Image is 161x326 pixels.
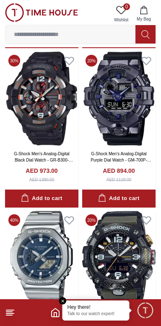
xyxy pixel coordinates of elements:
[29,177,55,183] div: AED 1390.00
[123,3,130,10] span: 0
[14,151,73,169] a: G-Shock Men's Analog-Digital Black Dial Watch - GR-B300-1A4DR
[136,301,155,320] div: Chat Widget
[5,211,78,305] img: G-Shock Men's Analog-Digital Blue Dial Watch - GM-2110D-2BDR
[5,3,78,22] img: ...
[26,167,57,175] h4: AED 973.00
[98,194,139,203] div: Add to cart
[82,211,156,305] img: G-Shock Men's Analog-Digital Black Dial Watch - GG-B100-1A3DR
[50,308,60,318] a: Home
[82,190,156,208] button: Add to cart
[68,311,125,317] p: Talk to our watch expert!
[132,3,156,25] button: My Bag
[5,51,78,146] img: G-Shock Men's Analog-Digital Black Dial Watch - GR-B300-1A4DR
[106,177,132,183] div: AED 1118.00
[8,214,20,226] span: 40 %
[21,194,62,203] div: Add to cart
[111,17,132,23] span: Wishlist
[8,55,20,67] span: 30 %
[86,55,97,67] span: 20 %
[103,167,135,175] h4: AED 894.00
[111,3,132,25] a: 0Wishlist
[82,51,156,146] img: G-Shock Men's Analog-Digital Purple Dial Watch - GM-700P-6ADR
[5,190,78,208] button: Add to cart
[86,214,97,226] span: 20 %
[68,304,125,311] div: Hey there!
[59,297,67,305] em: Close tooltip
[91,151,151,169] a: G-Shock Men's Analog-Digital Purple Dial Watch - GM-700P-6ADR
[133,16,154,22] span: My Bag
